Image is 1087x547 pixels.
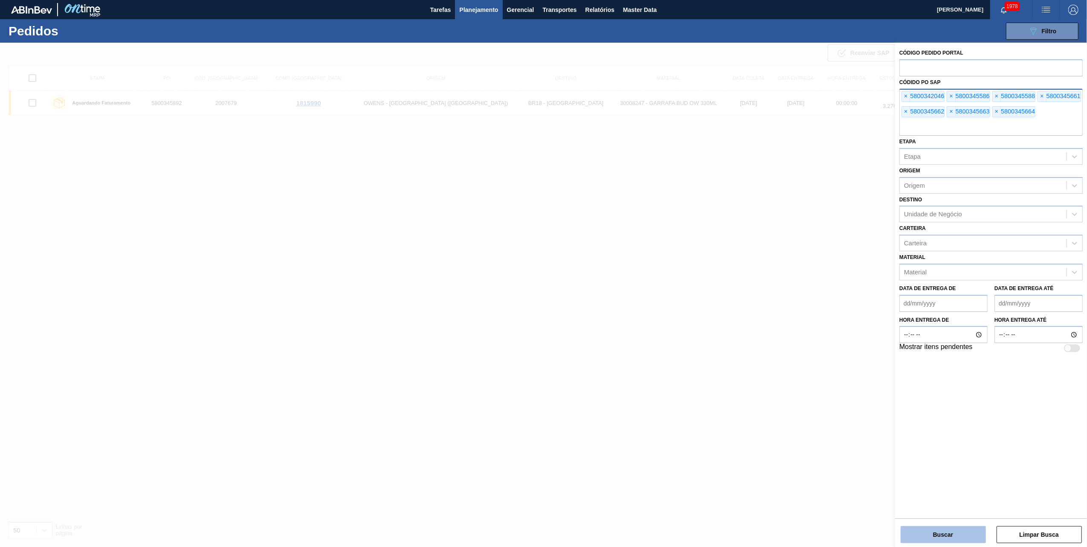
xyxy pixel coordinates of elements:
div: Etapa [904,153,921,160]
span: Filtro [1042,28,1057,35]
span: × [993,91,1001,102]
label: Código Pedido Portal [899,50,963,56]
span: Master Data [623,5,657,15]
label: Destino [899,197,922,203]
input: dd/mm/yyyy [899,295,988,312]
div: 5800345662 [901,106,945,117]
input: dd/mm/yyyy [994,295,1083,312]
label: Hora entrega de [899,314,988,326]
label: Material [899,254,925,260]
img: TNhmsLtSVTkK8tSr43FrP2fwEKptu5GPRR3wAAAABJRU5ErkJggg== [11,6,52,14]
span: × [947,107,955,117]
div: Unidade de Negócio [904,211,962,218]
span: × [902,107,910,117]
label: Data de Entrega até [994,285,1054,291]
span: × [902,91,910,102]
label: Carteira [899,225,926,231]
label: Códido PO SAP [899,79,941,85]
div: 5800342046 [901,91,945,102]
label: Etapa [899,139,916,145]
label: Mostrar itens pendentes [899,343,973,353]
div: 5800345586 [947,91,990,102]
label: Data de Entrega de [899,285,956,291]
div: 5800345588 [992,91,1035,102]
span: 1978 [1005,2,1020,11]
div: Material [904,268,927,276]
label: Hora entrega até [994,314,1083,326]
h1: Pedidos [9,26,141,36]
span: Tarefas [430,5,451,15]
div: 5800345661 [1038,91,1081,102]
div: Origem [904,182,925,189]
div: Carteira [904,240,927,247]
button: Filtro [1006,23,1078,40]
span: × [1038,91,1046,102]
span: Relatórios [585,5,614,15]
div: 5800345664 [992,106,1035,117]
span: × [993,107,1001,117]
span: × [947,91,955,102]
label: Origem [899,168,920,174]
span: Transportes [542,5,577,15]
button: Notificações [990,4,1017,16]
img: Logout [1068,5,1078,15]
div: 5800345663 [947,106,990,117]
span: Gerencial [507,5,534,15]
img: userActions [1041,5,1051,15]
span: Planejamento [459,5,498,15]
